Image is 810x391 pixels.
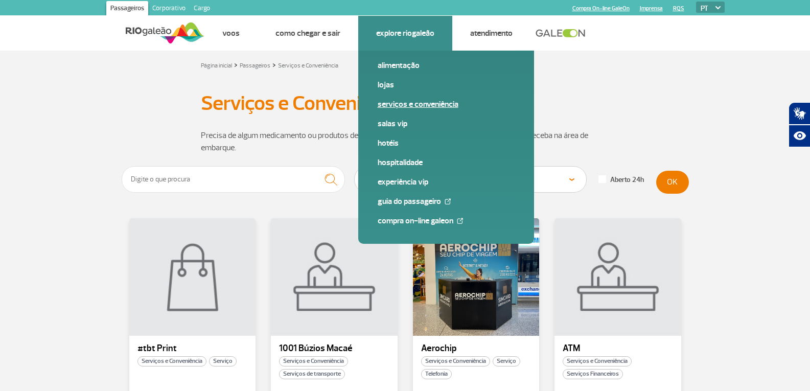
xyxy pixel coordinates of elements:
[201,95,610,112] h1: Serviços e Conveniência
[563,356,632,366] span: Serviços e Conveniência
[445,198,451,204] img: External Link Icon
[378,79,515,90] a: Lojas
[789,102,810,125] button: Abrir tradutor de língua de sinais.
[572,5,630,12] a: Compra On-line GaleOn
[673,5,684,12] a: RQS
[209,356,237,366] span: Serviço
[470,28,513,38] a: Atendimento
[656,171,689,194] button: OK
[137,356,206,366] span: Serviços e Conveniência
[640,5,663,12] a: Imprensa
[376,28,434,38] a: Explore RIOgaleão
[378,196,515,207] a: Guia do Passageiro
[493,356,520,366] span: Serviço
[279,356,348,366] span: Serviços e Conveniência
[378,60,515,71] a: Alimentação
[240,62,270,70] a: Passageiros
[272,59,276,71] a: >
[106,1,148,17] a: Passageiros
[378,99,515,110] a: Serviços e Conveniência
[234,59,238,71] a: >
[148,1,190,17] a: Corporativo
[457,218,463,224] img: External Link Icon
[279,369,345,379] span: Serviços de transporte
[378,176,515,188] a: Experiência VIP
[598,175,644,185] label: Aberto 24h
[278,62,338,70] a: Serviços e Conveniência
[378,137,515,149] a: Hotéis
[222,28,240,38] a: Voos
[201,62,232,70] a: Página inicial
[137,343,248,354] p: #tbt Print
[421,356,490,366] span: Serviços e Conveniência
[378,215,515,226] a: Compra On-line GaleOn
[421,343,531,354] p: Aerochip
[201,129,610,154] p: Precisa de algum medicamento ou produtos de higiene e beleza? Peça pelo e receba na área de embar...
[563,343,673,354] p: ATM
[279,343,389,354] p: 1001 Búzios Macaé
[563,369,623,379] span: Serviços Financeiros
[421,369,452,379] span: Telefonia
[789,125,810,147] button: Abrir recursos assistivos.
[789,102,810,147] div: Plugin de acessibilidade da Hand Talk.
[190,1,214,17] a: Cargo
[378,157,515,168] a: Hospitalidade
[275,28,340,38] a: Como chegar e sair
[378,118,515,129] a: Salas VIP
[122,166,345,193] input: Digite o que procura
